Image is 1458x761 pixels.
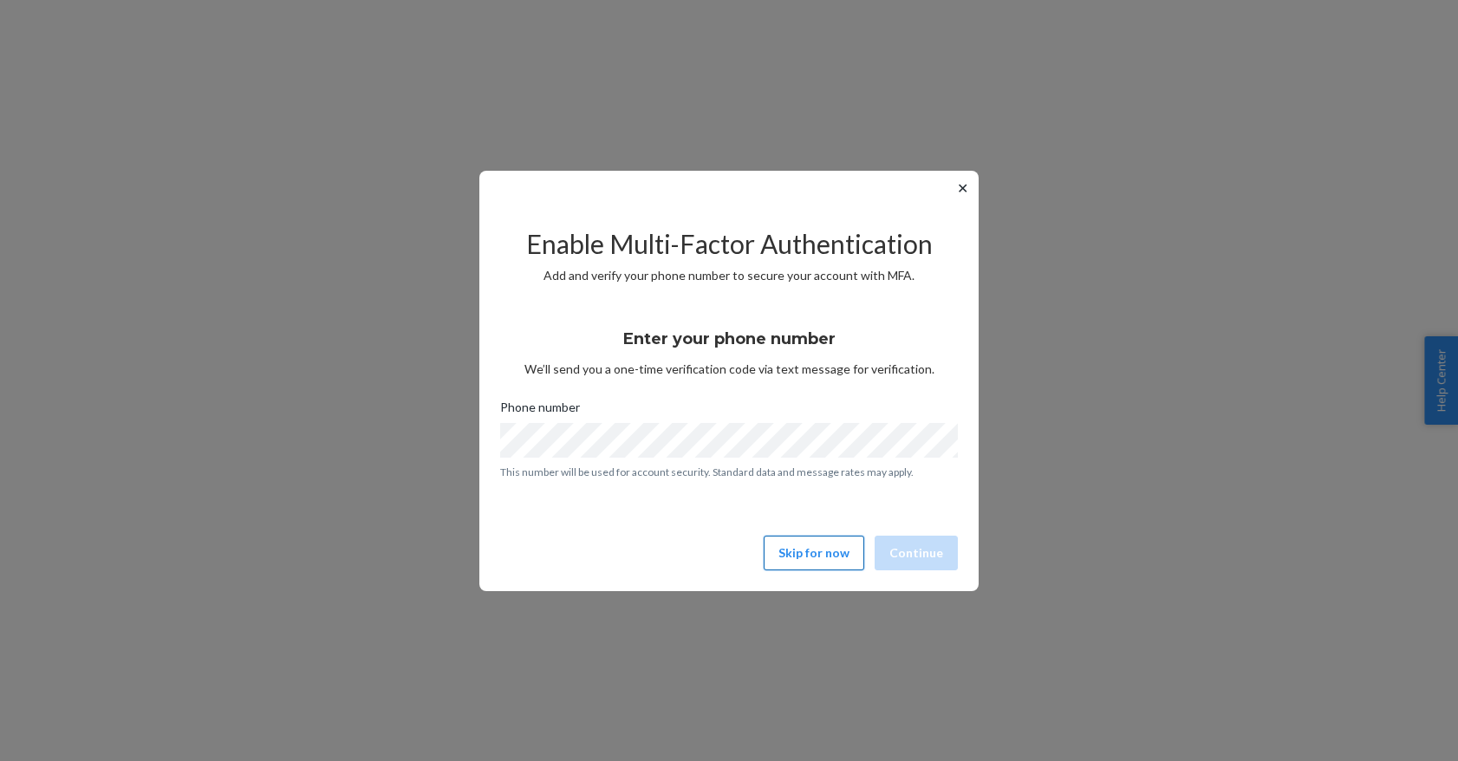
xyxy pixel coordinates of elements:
p: Add and verify your phone number to secure your account with MFA. [500,267,958,284]
button: Continue [875,536,958,570]
span: Phone number [500,399,580,423]
button: ✕ [954,178,972,198]
button: Skip for now [764,536,864,570]
div: We’ll send you a one-time verification code via text message for verification. [500,314,958,378]
p: This number will be used for account security. Standard data and message rates may apply. [500,465,958,479]
h2: Enable Multi-Factor Authentication [500,230,958,258]
h3: Enter your phone number [623,328,836,350]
